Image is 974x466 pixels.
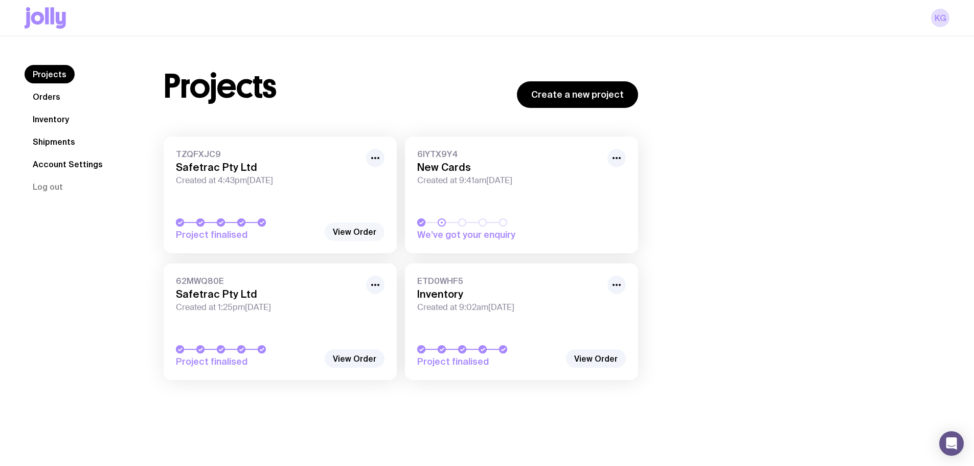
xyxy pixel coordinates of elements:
[176,356,319,368] span: Project finalised
[325,349,384,368] a: View Order
[176,149,360,159] span: TZQFXJC9
[325,223,384,241] a: View Order
[176,302,360,313] span: Created at 1:25pm[DATE]
[939,431,964,456] div: Open Intercom Messenger
[176,229,319,241] span: Project finalised
[176,276,360,286] span: 62MWQ80E
[417,149,601,159] span: 6IYTX9Y4
[25,110,77,128] a: Inventory
[417,161,601,173] h3: New Cards
[25,65,75,83] a: Projects
[176,288,360,300] h3: Safetrac Pty Ltd
[417,229,560,241] span: We’ve got your enquiry
[417,356,560,368] span: Project finalised
[176,175,360,186] span: Created at 4:43pm[DATE]
[164,263,397,380] a: 62MWQ80ESafetrac Pty LtdCreated at 1:25pm[DATE]Project finalised
[566,349,626,368] a: View Order
[405,263,638,380] a: ETD0WHF5InventoryCreated at 9:02am[DATE]Project finalised
[164,70,277,103] h1: Projects
[517,81,638,108] a: Create a new project
[176,161,360,173] h3: Safetrac Pty Ltd
[417,276,601,286] span: ETD0WHF5
[417,175,601,186] span: Created at 9:41am[DATE]
[25,87,69,106] a: Orders
[25,132,83,151] a: Shipments
[25,155,111,173] a: Account Settings
[25,177,71,196] button: Log out
[417,302,601,313] span: Created at 9:02am[DATE]
[164,137,397,253] a: TZQFXJC9Safetrac Pty LtdCreated at 4:43pm[DATE]Project finalised
[405,137,638,253] a: 6IYTX9Y4New CardsCreated at 9:41am[DATE]We’ve got your enquiry
[931,9,949,27] a: KG
[417,288,601,300] h3: Inventory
